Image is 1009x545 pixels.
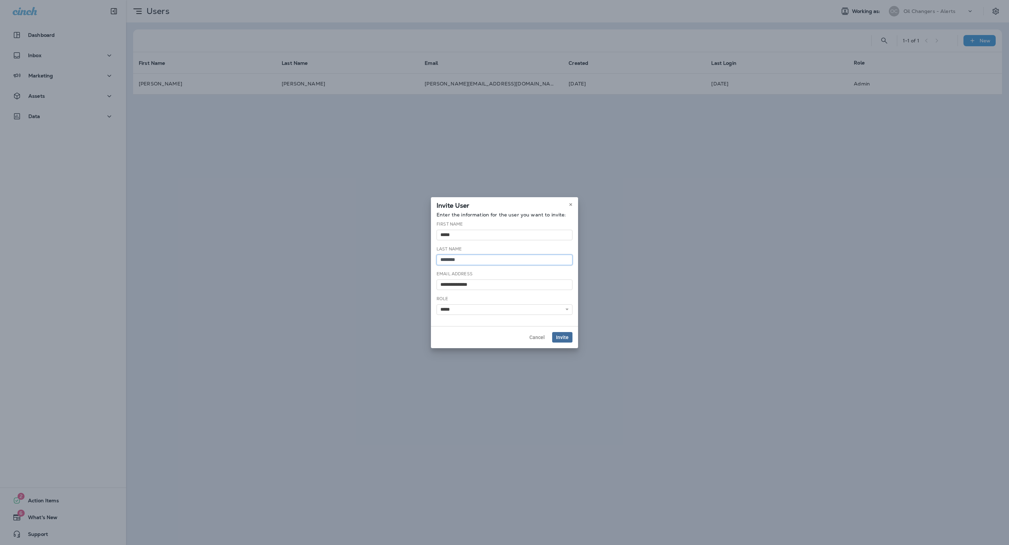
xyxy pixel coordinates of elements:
label: Last Name [437,246,462,252]
p: Enter the information for the user you want to invite: [437,212,572,218]
label: First Name [437,221,463,227]
div: Invite User [431,197,578,212]
label: Role [437,296,448,302]
span: Invite [556,335,569,340]
span: Cancel [529,335,545,340]
label: Email Address [437,271,473,277]
button: Invite [552,332,572,343]
button: Cancel [526,332,549,343]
